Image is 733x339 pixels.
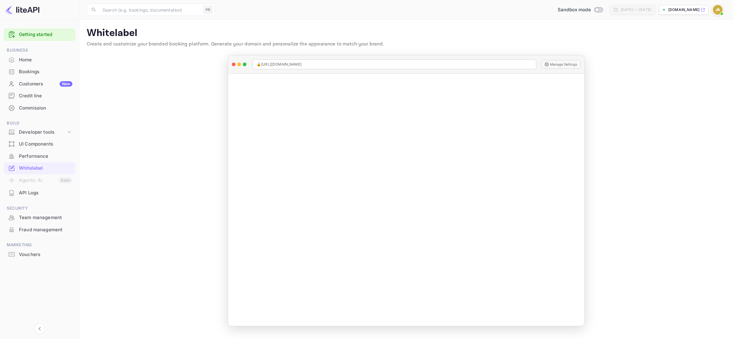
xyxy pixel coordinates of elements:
div: Team management [4,212,75,224]
div: Home [19,56,72,63]
a: Credit line [4,90,75,101]
div: Switch to Production mode [555,6,605,13]
div: Developer tools [19,129,66,136]
div: Getting started [4,28,75,41]
p: Create and customize your branded booking platform. Generate your domain and personalize the appe... [87,41,726,48]
span: Sandbox mode [558,6,591,13]
div: Customers [19,81,72,88]
a: Home [4,54,75,65]
div: Fraud management [19,226,72,233]
div: Performance [4,150,75,162]
input: Search (e.g. bookings, documentation) [99,4,201,16]
div: New [60,81,72,87]
img: John Richards [713,5,723,15]
a: UI Components [4,138,75,150]
div: Credit line [4,90,75,102]
button: Manage Settings [541,60,581,69]
div: UI Components [19,141,72,148]
span: Business [4,47,75,54]
a: Commission [4,102,75,114]
p: [DOMAIN_NAME] [668,7,699,13]
img: LiteAPI logo [5,5,39,15]
div: Bookings [4,66,75,78]
a: Getting started [19,31,72,38]
div: Credit line [19,92,72,99]
div: Vouchers [19,251,72,258]
a: Performance [4,150,75,162]
div: API Logs [19,189,72,197]
div: Performance [19,153,72,160]
span: Marketing [4,242,75,248]
span: Security [4,205,75,212]
div: Commission [19,105,72,112]
div: Vouchers [4,249,75,261]
div: Bookings [19,68,72,75]
div: ⌘K [203,6,213,14]
p: Whitelabel [87,27,726,39]
a: Team management [4,212,75,223]
a: Whitelabel [4,162,75,174]
button: Collapse navigation [34,323,45,334]
span: 🔒 [URL][DOMAIN_NAME] [257,62,301,67]
div: Developer tools [4,127,75,138]
a: API Logs [4,187,75,198]
a: Vouchers [4,249,75,260]
div: Home [4,54,75,66]
div: [DATE] — [DATE] [621,7,651,13]
span: Build [4,120,75,127]
a: CustomersNew [4,78,75,89]
div: Whitelabel [19,165,72,172]
a: Fraud management [4,224,75,235]
a: Bookings [4,66,75,77]
div: Team management [19,214,72,221]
